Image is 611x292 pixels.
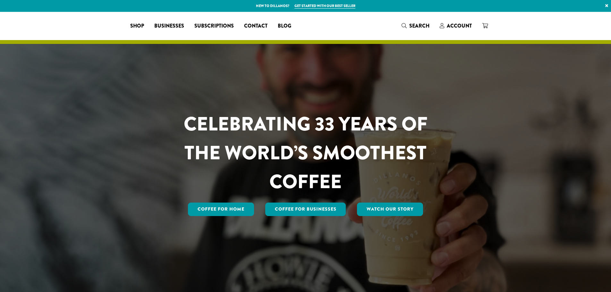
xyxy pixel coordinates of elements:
a: Coffee For Businesses [265,203,346,216]
a: Watch Our Story [357,203,423,216]
a: Shop [125,21,149,31]
span: Blog [278,22,291,30]
a: Coffee for Home [188,203,254,216]
span: Search [409,22,429,29]
span: Shop [130,22,144,30]
span: Contact [244,22,267,30]
span: Businesses [154,22,184,30]
a: Search [396,21,435,31]
span: Subscriptions [194,22,234,30]
a: Get started with our best seller [294,3,355,9]
span: Account [447,22,472,29]
h1: CELEBRATING 33 YEARS OF THE WORLD’S SMOOTHEST COFFEE [165,110,446,196]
